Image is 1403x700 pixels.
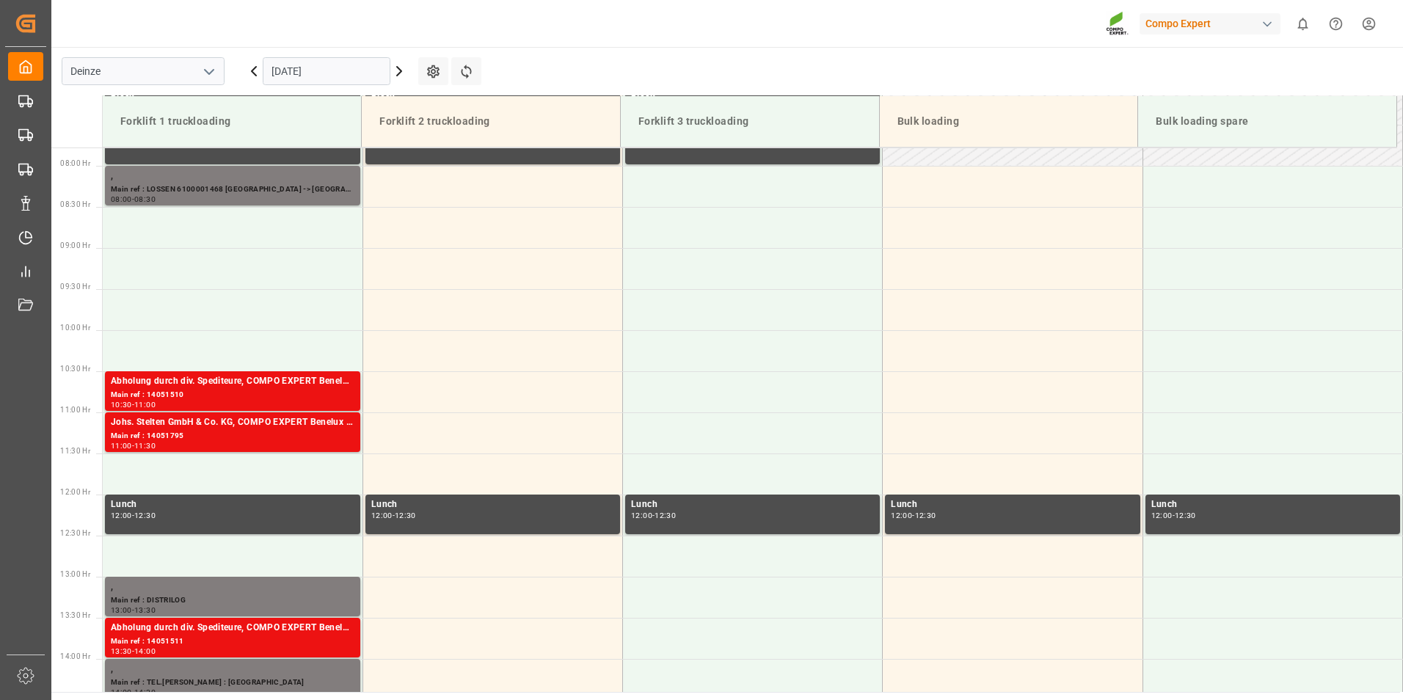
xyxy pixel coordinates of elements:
div: - [132,512,134,519]
div: 11:00 [111,442,132,449]
input: DD.MM.YYYY [263,57,390,85]
span: 10:00 Hr [60,324,90,332]
img: Screenshot%202023-09-29%20at%2010.02.21.png_1712312052.png [1106,11,1129,37]
div: Main ref : 14051511 [111,635,354,648]
div: - [132,196,134,203]
div: Main ref : TEL.[PERSON_NAME] : [GEOGRAPHIC_DATA] [111,677,354,689]
span: 09:30 Hr [60,282,90,291]
button: Compo Expert [1140,10,1286,37]
div: - [652,512,655,519]
div: 12:30 [915,512,936,519]
div: - [912,512,914,519]
div: Lunch [111,497,354,512]
span: 14:00 Hr [60,652,90,660]
div: 13:00 [111,607,132,613]
span: 08:30 Hr [60,200,90,208]
div: Bulk loading spare [1150,108,1385,135]
div: 12:30 [395,512,416,519]
div: Compo Expert [1140,13,1280,34]
span: 13:30 Hr [60,611,90,619]
div: 10:30 [111,401,132,408]
span: 08:00 Hr [60,159,90,167]
div: - [132,401,134,408]
div: Lunch [631,497,874,512]
span: 10:30 Hr [60,365,90,373]
div: Bulk loading [892,108,1126,135]
div: - [393,512,395,519]
div: 12:00 [111,512,132,519]
div: 08:00 [111,196,132,203]
div: 13:30 [111,648,132,655]
div: Lunch [371,497,614,512]
div: Forklift 3 truckloading [633,108,867,135]
div: 12:30 [1175,512,1196,519]
div: , [111,169,354,183]
div: Forklift 1 truckloading [114,108,349,135]
div: - [132,689,134,696]
div: 12:00 [1151,512,1173,519]
div: 08:30 [134,196,156,203]
div: Abholung durch div. Spediteure, COMPO EXPERT Benelux N.V. [111,621,354,635]
span: 09:00 Hr [60,241,90,249]
span: 12:30 Hr [60,529,90,537]
div: Lunch [1151,497,1394,512]
span: 13:00 Hr [60,570,90,578]
div: , [111,580,354,594]
div: 12:00 [891,512,912,519]
div: - [1173,512,1175,519]
div: 14:30 [134,689,156,696]
div: - [132,648,134,655]
div: 13:30 [134,607,156,613]
div: Abholung durch div. Spediteure, COMPO EXPERT Benelux N.V. [111,374,354,389]
div: 12:00 [631,512,652,519]
button: open menu [197,60,219,83]
div: Forklift 2 truckloading [373,108,608,135]
div: Main ref : LOSSEN 6100001468 [GEOGRAPHIC_DATA] -> [GEOGRAPHIC_DATA] [111,183,354,196]
div: Lunch [891,497,1134,512]
button: show 0 new notifications [1286,7,1319,40]
div: 14:00 [134,648,156,655]
span: 11:00 Hr [60,406,90,414]
div: 11:00 [134,401,156,408]
input: Type to search/select [62,57,225,85]
div: 11:30 [134,442,156,449]
span: 11:30 Hr [60,447,90,455]
div: - [132,442,134,449]
div: Main ref : DISTRILOG [111,594,354,607]
button: Help Center [1319,7,1352,40]
div: 14:00 [111,689,132,696]
div: Main ref : 14051795 [111,430,354,442]
span: 12:00 Hr [60,488,90,496]
div: 12:30 [134,512,156,519]
div: , [111,662,354,677]
div: 12:30 [655,512,676,519]
div: Johs. Stelten GmbH & Co. KG, COMPO EXPERT Benelux N.V. [111,415,354,430]
div: Main ref : 14051510 [111,389,354,401]
div: 12:00 [371,512,393,519]
div: - [132,607,134,613]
